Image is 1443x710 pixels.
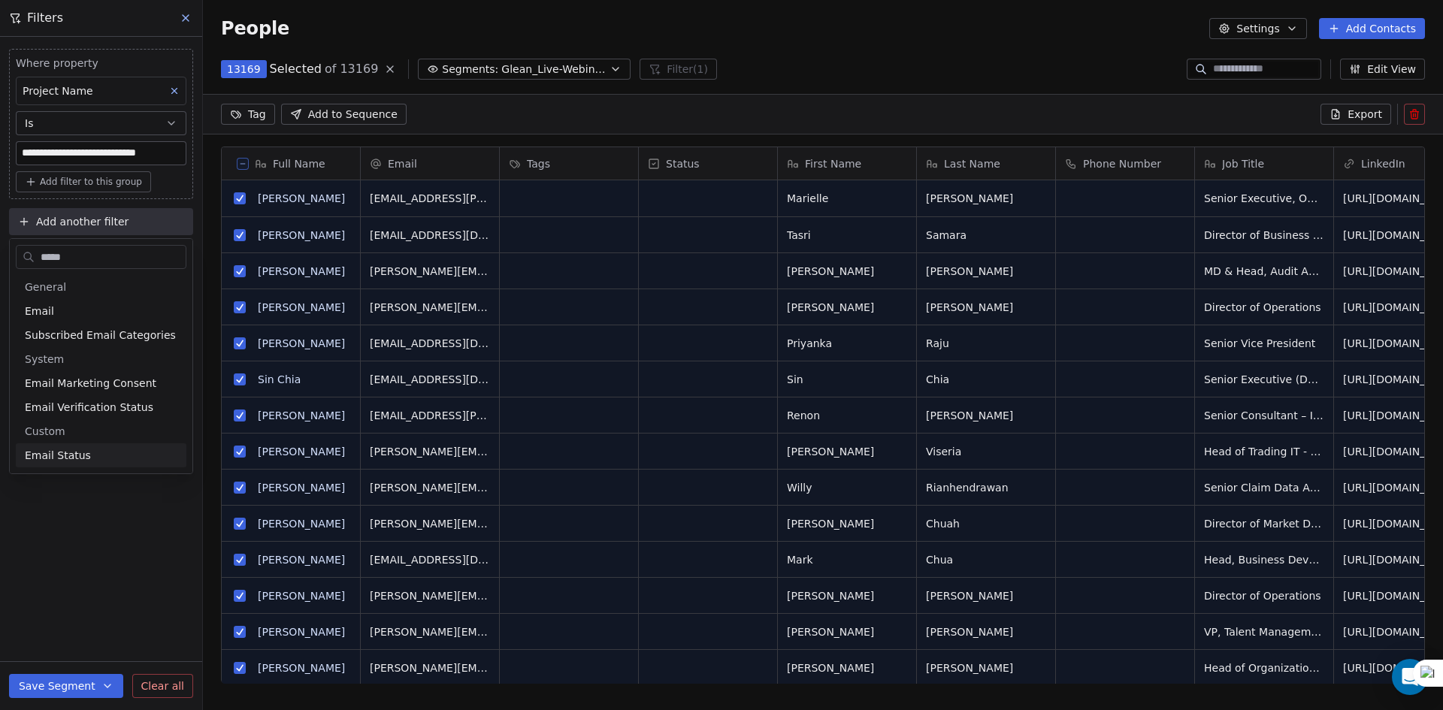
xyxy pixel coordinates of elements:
[25,424,65,439] span: Custom
[25,279,66,295] span: General
[25,352,64,367] span: System
[25,304,54,319] span: Email
[25,400,153,415] span: Email Verification Status
[25,376,156,391] span: Email Marketing Consent
[25,328,176,343] span: Subscribed Email Categories
[25,448,91,463] span: Email Status
[16,275,186,467] div: Suggestions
